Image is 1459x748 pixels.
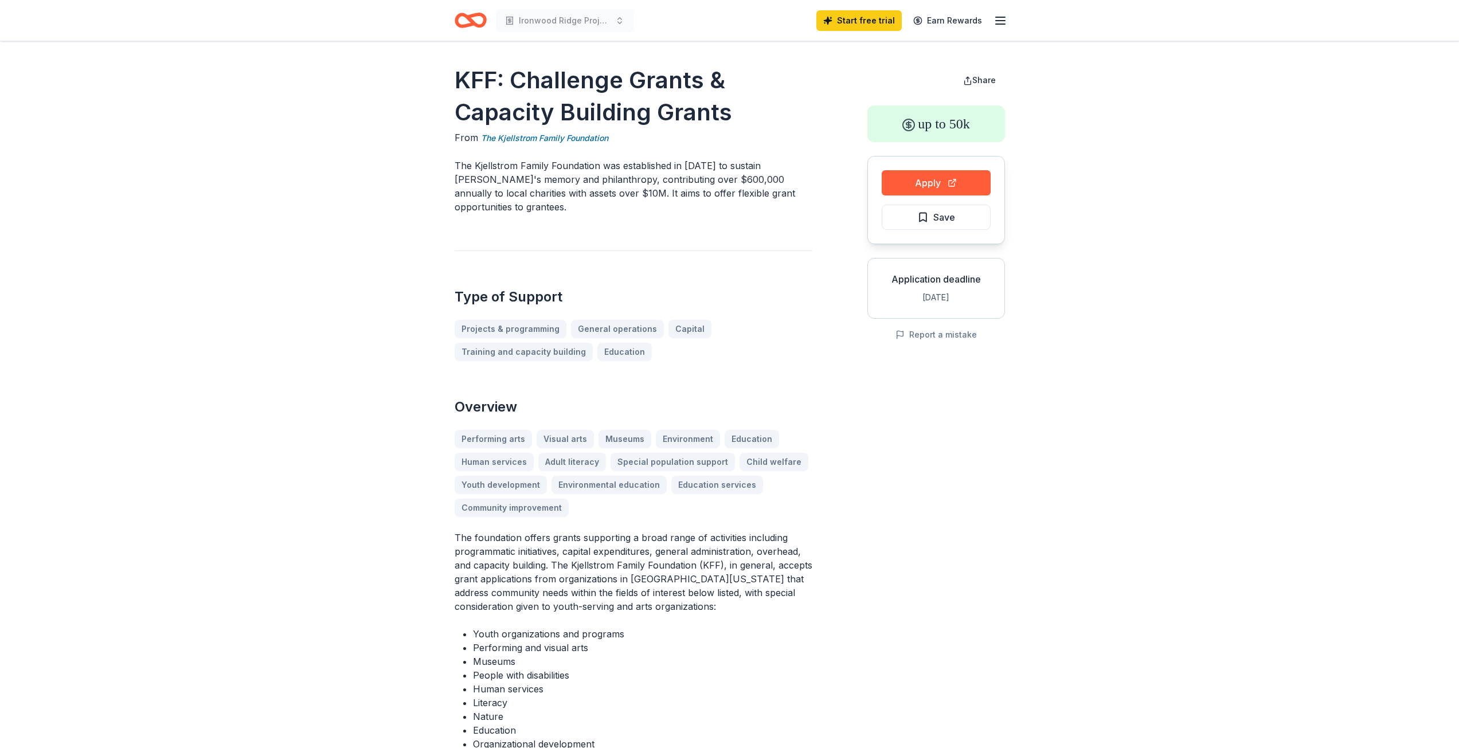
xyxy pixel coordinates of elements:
[867,105,1005,142] div: up to 50k
[668,320,711,338] a: Capital
[455,320,566,338] a: Projects & programming
[473,668,812,682] li: People with disabilities
[473,723,812,737] li: Education
[473,641,812,655] li: Performing and visual arts
[882,170,991,195] button: Apply
[473,682,812,696] li: Human services
[455,159,812,214] p: The Kjellstrom Family Foundation was established in [DATE] to sustain [PERSON_NAME]'s memory and ...
[972,75,996,85] span: Share
[481,131,608,145] a: The Kjellstrom Family Foundation
[455,7,487,34] a: Home
[473,696,812,710] li: Literacy
[954,69,1005,92] button: Share
[877,291,995,304] div: [DATE]
[519,14,611,28] span: Ironwood Ridge Project Graduation
[895,328,977,342] button: Report a mistake
[882,205,991,230] button: Save
[906,10,989,31] a: Earn Rewards
[473,710,812,723] li: Nature
[597,343,652,361] a: Education
[455,343,593,361] a: Training and capacity building
[816,10,902,31] a: Start free trial
[455,131,812,145] div: From
[473,627,812,641] li: Youth organizations and programs
[933,210,955,225] span: Save
[455,288,812,306] h2: Type of Support
[877,272,995,286] div: Application deadline
[455,531,812,613] p: The foundation offers grants supporting a broad range of activities including programmatic initia...
[473,655,812,668] li: Museums
[571,320,664,338] a: General operations
[455,64,812,128] h1: KFF: Challenge Grants & Capacity Building Grants
[496,9,633,32] button: Ironwood Ridge Project Graduation
[455,398,812,416] h2: Overview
